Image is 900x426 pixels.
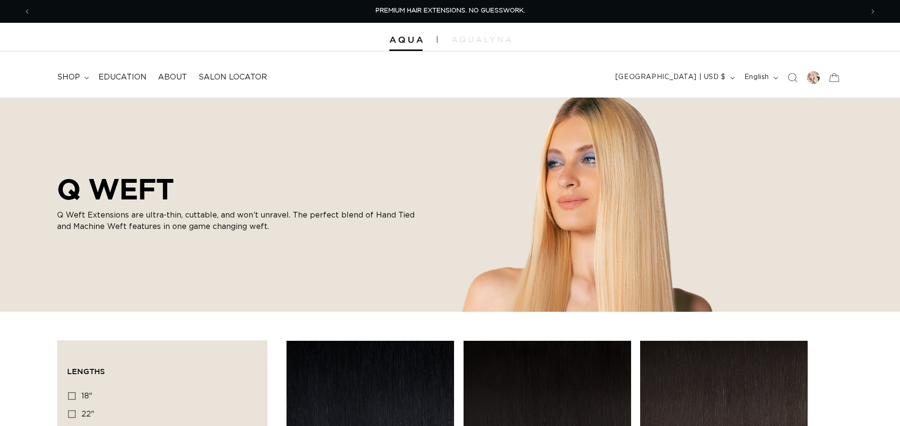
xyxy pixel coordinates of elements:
span: Education [99,72,147,82]
span: shop [57,72,80,82]
span: Salon Locator [198,72,267,82]
button: Next announcement [862,2,883,20]
span: [GEOGRAPHIC_DATA] | USD $ [615,72,726,82]
span: Lengths [67,367,105,376]
span: 18" [81,392,92,400]
img: Aqua Hair Extensions [389,37,423,43]
button: English [739,69,782,87]
summary: shop [51,67,93,88]
span: About [158,72,187,82]
button: [GEOGRAPHIC_DATA] | USD $ [610,69,739,87]
button: Previous announcement [17,2,38,20]
summary: Search [782,67,803,88]
a: Salon Locator [193,67,273,88]
a: Education [93,67,152,88]
h2: Q WEFT [57,172,419,206]
a: About [152,67,193,88]
summary: Lengths (0 selected) [67,350,257,385]
span: PREMIUM HAIR EXTENSIONS. NO GUESSWORK. [376,8,525,14]
img: aqualyna.com [452,37,511,42]
span: English [744,72,769,82]
p: Q Weft Extensions are ultra-thin, cuttable, and won’t unravel. The perfect blend of Hand Tied and... [57,209,419,232]
span: 22" [81,410,94,418]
